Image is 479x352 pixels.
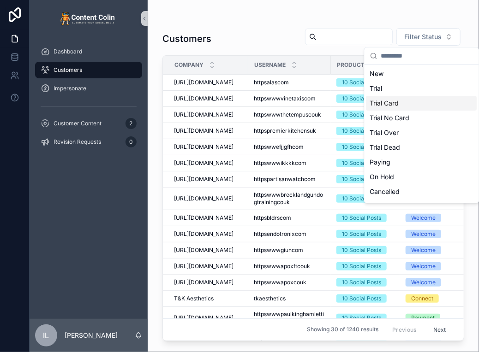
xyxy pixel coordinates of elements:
[174,214,234,222] span: [URL][DOMAIN_NAME]
[411,294,433,303] div: Connect
[411,262,436,270] div: Welcome
[342,175,381,183] div: 10 Social Posts
[174,79,234,86] span: [URL][DOMAIN_NAME]
[174,127,234,135] span: [URL][DOMAIN_NAME]
[411,246,436,254] div: Welcome
[126,118,137,129] div: 2
[254,111,321,118] span: httpswwwthetempuscouk
[35,62,142,78] a: Customers
[254,246,303,254] span: httpswwwgiuncom
[174,314,234,322] span: [URL][DOMAIN_NAME]
[254,191,325,206] span: httpswwwbrecklandgundogtrainingcouk
[366,170,477,184] div: On Hold
[174,230,234,238] span: [URL][DOMAIN_NAME]
[43,330,49,341] span: IL
[174,176,234,183] span: [URL][DOMAIN_NAME]
[54,85,86,92] span: Impersonate
[366,81,477,96] div: Trial
[411,314,435,322] div: Payment
[174,95,234,102] span: [URL][DOMAIN_NAME]
[174,159,234,167] span: [URL][DOMAIN_NAME]
[35,134,142,150] a: Revision Requests0
[366,140,477,155] div: Trial Dead
[342,127,381,135] div: 10 Social Posts
[254,263,310,270] span: httpswwwapoxftcouk
[30,37,148,162] div: scrollable content
[254,176,316,183] span: httpspartisanwatchcom
[254,279,306,286] span: httpswwwapoxcouk
[396,28,461,46] button: Select Button
[365,65,479,203] div: Suggestions
[342,246,381,254] div: 10 Social Posts
[342,314,381,322] div: 10 Social Posts
[342,230,381,238] div: 10 Social Posts
[54,138,101,146] span: Revision Requests
[174,263,234,270] span: [URL][DOMAIN_NAME]
[366,155,477,170] div: Paying
[174,279,234,286] span: [URL][DOMAIN_NAME]
[411,278,436,287] div: Welcome
[254,143,304,151] span: httpswwefjjgfhcom
[411,230,436,238] div: Welcome
[174,246,234,254] span: [URL][DOMAIN_NAME]
[342,111,381,119] div: 10 Social Posts
[366,111,477,125] div: Trial No Card
[342,143,381,151] div: 10 Social Posts
[307,326,378,334] span: Showing 30 of 1240 results
[162,32,211,45] h1: Customers
[54,48,82,55] span: Dashboard
[342,159,381,167] div: 10 Social Posts
[342,278,381,287] div: 10 Social Posts
[35,80,142,97] a: Impersonate
[366,125,477,140] div: Trial Over
[254,127,316,135] span: httpspremierkitchensuk
[54,66,82,74] span: Customers
[342,194,381,203] div: 10 Social Posts
[254,295,286,302] span: tkaesthetics
[404,32,442,41] span: Filter Status
[65,331,118,340] p: [PERSON_NAME]
[35,115,142,132] a: Customer Content2
[366,96,477,111] div: Trial Card
[254,311,325,325] span: httpswwwpaulkinghamlettingscom
[254,95,316,102] span: httpswwwvinetaxiscom
[174,111,234,118] span: [URL][DOMAIN_NAME]
[254,230,306,238] span: httpsendotronixcom
[342,94,381,103] div: 10 Social Posts
[54,120,102,127] span: Customer Content
[254,214,291,222] span: httpsbldrscom
[174,61,204,69] span: Company
[60,11,117,26] img: App logo
[342,294,381,303] div: 10 Social Posts
[254,79,289,86] span: httpsalascom
[366,199,477,214] div: System Cancelled
[342,78,381,87] div: 10 Social Posts
[174,295,214,302] span: T&K Aesthetics
[366,66,477,81] div: New
[342,262,381,270] div: 10 Social Posts
[411,214,436,222] div: Welcome
[337,61,365,69] span: Product
[427,323,453,337] button: Next
[366,184,477,199] div: Cancelled
[254,61,286,69] span: Username
[342,214,381,222] div: 10 Social Posts
[254,159,306,167] span: httpswwwikkkkcom
[126,136,137,147] div: 0
[174,143,234,151] span: [URL][DOMAIN_NAME]
[174,195,234,202] span: [URL][DOMAIN_NAME]
[35,43,142,60] a: Dashboard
